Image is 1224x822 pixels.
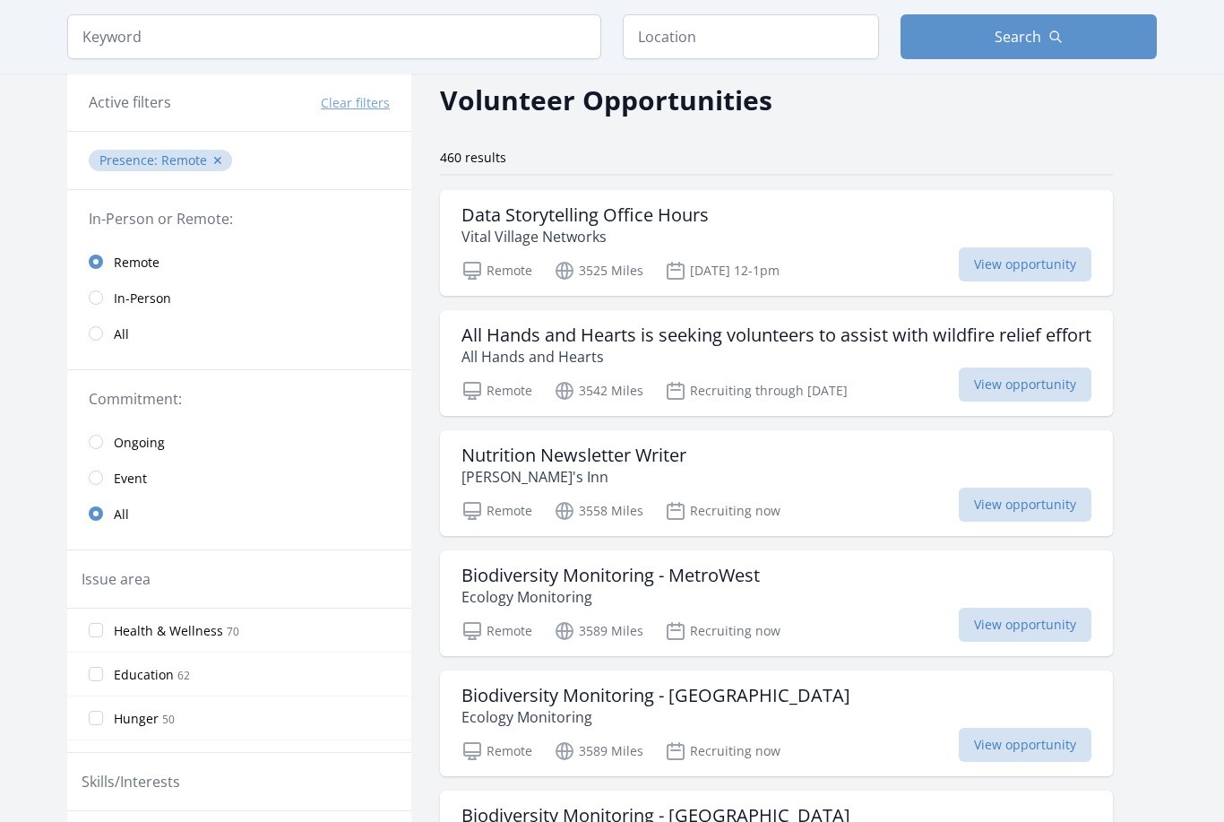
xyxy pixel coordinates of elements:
p: Remote [461,260,532,281]
h3: Biodiversity Monitoring - [GEOGRAPHIC_DATA] [461,685,850,706]
button: Search [901,14,1157,59]
p: Ecology Monitoring [461,706,850,728]
p: 3558 Miles [554,500,643,522]
span: Presence : [99,151,161,169]
input: Education 62 [89,667,103,681]
h3: All Hands and Hearts is seeking volunteers to assist with wildfire relief effort [461,324,1091,346]
span: View opportunity [959,728,1091,762]
button: ✕ [212,151,223,169]
button: Clear filters [321,94,390,112]
p: 3589 Miles [554,620,643,642]
span: All [114,325,129,343]
h3: Data Storytelling Office Hours [461,204,709,226]
h3: Nutrition Newsletter Writer [461,445,686,466]
h3: Active filters [89,91,171,113]
input: Location [623,14,879,59]
span: Hunger [114,710,159,728]
span: Health & Wellness [114,622,223,640]
p: Remote [461,500,532,522]
span: Ongoing [114,434,165,452]
span: View opportunity [959,368,1091,402]
span: All [114,506,129,523]
p: Recruiting now [665,620,780,642]
h3: Biodiversity Monitoring - MetroWest [461,565,760,586]
p: [PERSON_NAME]'s Inn [461,466,686,488]
legend: In-Person or Remote: [89,208,390,229]
input: Keyword [67,14,601,59]
p: Recruiting now [665,500,780,522]
a: In-Person [67,280,411,316]
p: Remote [461,620,532,642]
a: All [67,496,411,532]
span: 62 [177,668,190,683]
span: Remote [114,254,159,272]
span: Search [995,26,1041,48]
a: Nutrition Newsletter Writer [PERSON_NAME]'s Inn Remote 3558 Miles Recruiting now View opportunity [440,430,1113,536]
p: All Hands and Hearts [461,346,1091,368]
a: Biodiversity Monitoring - [GEOGRAPHIC_DATA] Ecology Monitoring Remote 3589 Miles Recruiting now V... [440,671,1113,776]
input: Health & Wellness 70 [89,623,103,637]
a: Remote [67,244,411,280]
p: Ecology Monitoring [461,586,760,608]
h2: Volunteer Opportunities [440,80,772,120]
p: Vital Village Networks [461,226,709,247]
span: In-Person [114,290,171,307]
span: Education [114,666,174,684]
span: 460 results [440,149,506,166]
input: Hunger 50 [89,711,103,725]
p: 3589 Miles [554,740,643,762]
p: Remote [461,380,532,402]
p: [DATE] 12-1pm [665,260,780,281]
span: 50 [162,712,175,727]
p: Recruiting through [DATE] [665,380,848,402]
p: Recruiting now [665,740,780,762]
a: Event [67,460,411,496]
span: Event [114,470,147,488]
a: All Hands and Hearts is seeking volunteers to assist with wildfire relief effort All Hands and He... [440,310,1113,416]
span: Remote [161,151,207,169]
span: View opportunity [959,608,1091,642]
a: Data Storytelling Office Hours Vital Village Networks Remote 3525 Miles [DATE] 12-1pm View opport... [440,190,1113,296]
span: 70 [227,624,239,639]
span: View opportunity [959,488,1091,522]
span: View opportunity [959,247,1091,281]
a: Ongoing [67,424,411,460]
a: Biodiversity Monitoring - MetroWest Ecology Monitoring Remote 3589 Miles Recruiting now View oppo... [440,550,1113,656]
p: Remote [461,740,532,762]
p: 3525 Miles [554,260,643,281]
legend: Commitment: [89,388,390,410]
legend: Skills/Interests [82,771,180,792]
legend: Issue area [82,568,151,590]
a: All [67,316,411,351]
p: 3542 Miles [554,380,643,402]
